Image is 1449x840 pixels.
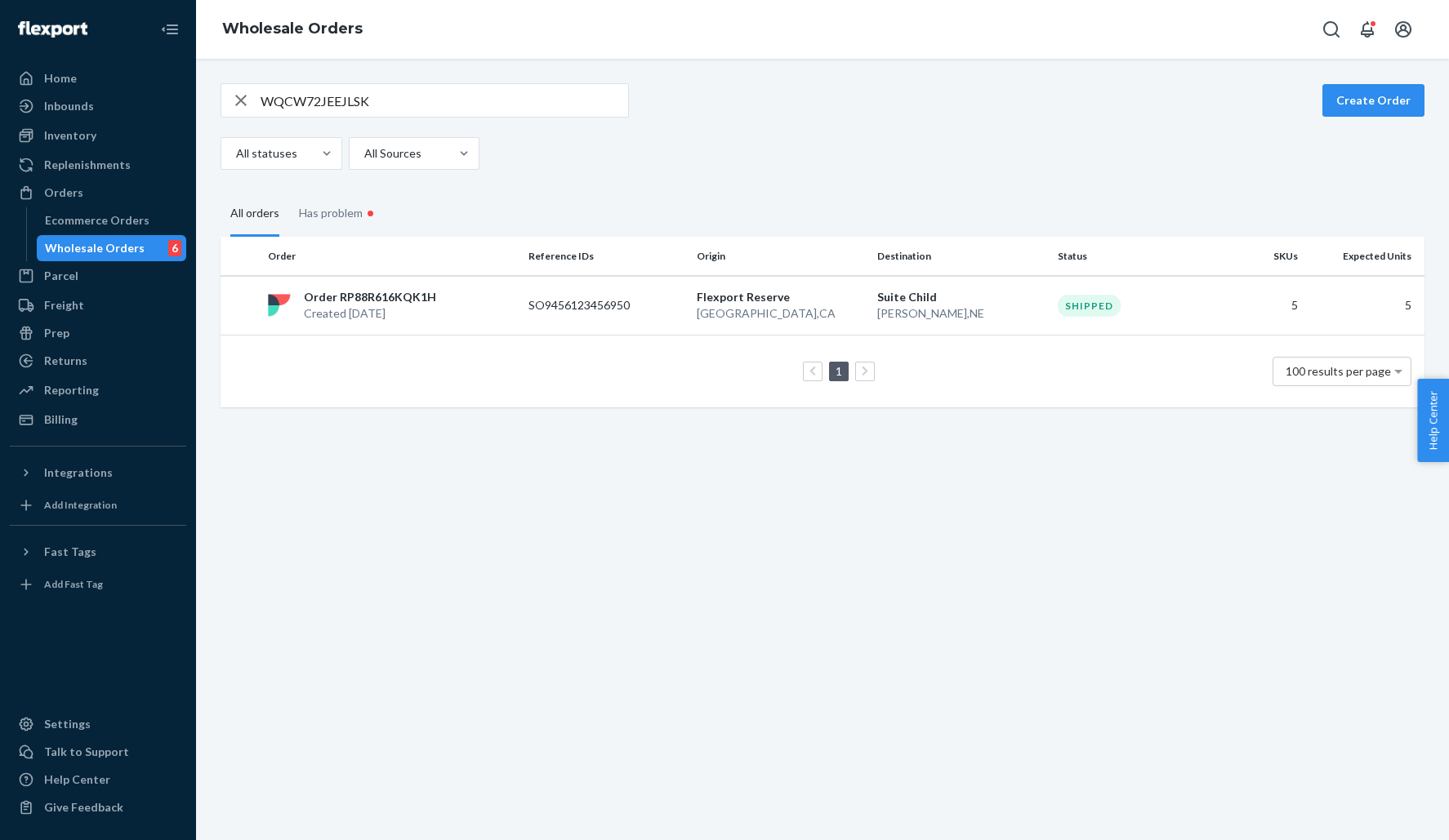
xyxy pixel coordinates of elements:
p: Suite Child [877,289,1045,305]
div: Fast Tags [44,544,96,560]
th: SKUs [1219,237,1304,276]
div: Freight [44,297,84,313]
button: Give Feedback [10,794,186,820]
p: [GEOGRAPHIC_DATA] , CA [697,305,864,322]
a: Settings [10,711,186,737]
div: Prep [44,325,69,341]
span: 100 results per page [1286,364,1391,378]
a: Home [10,65,186,91]
a: Help Center [10,767,186,793]
a: Talk to Support [10,739,186,765]
p: [PERSON_NAME] , NE [877,305,1045,322]
td: 5 [1304,276,1424,336]
div: Add Fast Tag [44,577,103,591]
input: Search orders [261,84,628,117]
a: Ecommerce Orders [37,207,187,233]
div: Inventory [44,127,96,144]
div: Help Center [44,771,110,788]
a: Add Fast Tag [10,571,186,598]
th: Origin [690,237,871,276]
p: Order RP88R616KQK1H [304,289,436,305]
a: Replenishments [10,152,186,178]
div: Shipped [1058,295,1121,317]
button: Open Search Box [1315,13,1348,46]
div: Settings [44,716,91,732]
div: Give Feedback [44,799,123,816]
div: Has problem [299,189,378,237]
button: Open account menu [1387,13,1420,46]
button: Fast Tags [10,539,186,565]
img: flexport logo [268,294,291,317]
a: Add Integration [10,492,186,518]
button: Help Center [1417,379,1449,462]
img: Flexport logo [18,21,87,38]
div: Replenishments [44,157,131,173]
a: Orders [10,180,186,206]
button: Create Order [1322,84,1424,117]
th: Expected Units [1304,237,1424,276]
a: Page 1 is your current page [832,364,845,378]
th: Destination [871,237,1051,276]
a: Returns [10,348,186,374]
th: Order [261,237,522,276]
p: Flexport Reserve [697,289,864,305]
div: Returns [44,353,87,369]
div: Home [44,70,77,87]
a: Prep [10,320,186,346]
div: Reporting [44,382,99,398]
div: Talk to Support [44,744,129,760]
button: Close Navigation [154,13,186,46]
div: Parcel [44,268,78,284]
div: Inbounds [44,98,94,114]
p: Created [DATE] [304,305,436,322]
a: Reporting [10,377,186,403]
div: Ecommerce Orders [45,212,149,229]
th: Status [1051,237,1219,276]
div: 6 [168,240,181,256]
div: Billing [44,411,78,428]
a: Wholesale Orders6 [37,235,187,261]
ol: breadcrumbs [209,6,376,53]
div: All orders [230,192,279,237]
a: Freight [10,292,186,318]
th: Reference IDs [522,237,690,276]
input: All statuses [234,145,236,162]
a: Wholesale Orders [222,20,363,38]
button: Integrations [10,460,186,486]
div: Add Integration [44,498,117,512]
div: Wholesale Orders [45,240,145,256]
a: Billing [10,407,186,433]
div: Orders [44,184,83,201]
a: Inbounds [10,93,186,119]
input: All Sources [363,145,364,162]
a: Parcel [10,263,186,289]
p: SO9456123456950 [528,297,659,313]
td: 5 [1219,276,1304,336]
button: Open notifications [1351,13,1384,46]
div: Integrations [44,464,113,481]
div: • [363,202,378,224]
a: Inventory [10,122,186,149]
